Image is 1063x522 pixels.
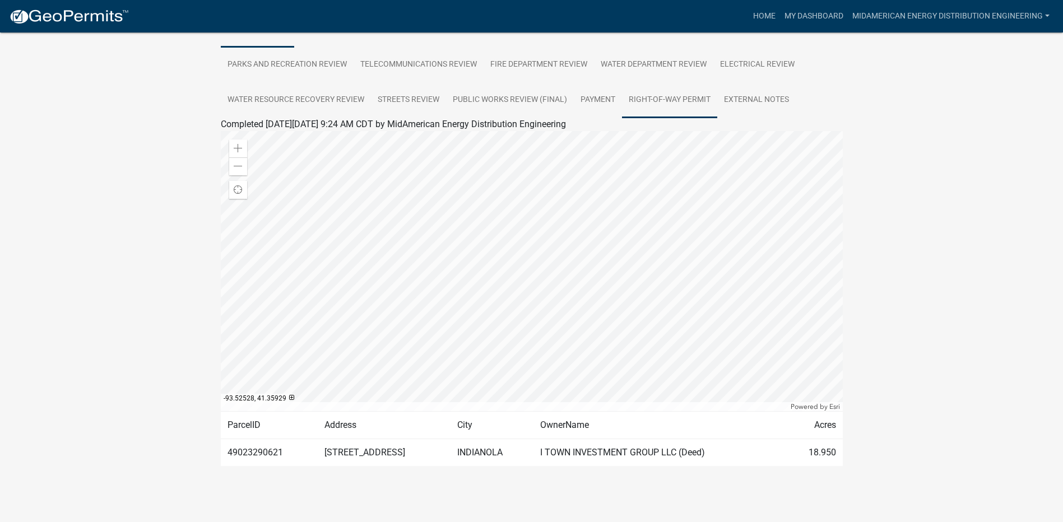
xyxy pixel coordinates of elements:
td: Acres [785,411,843,439]
td: I TOWN INVESTMENT GROUP LLC (Deed) [533,439,785,466]
a: Streets Review [371,82,446,118]
div: Zoom out [229,157,247,175]
a: Water Resource Recovery Review [221,82,371,118]
a: Parks and Recreation Review [221,47,354,83]
a: Electrical Review [713,47,801,83]
span: Completed [DATE][DATE] 9:24 AM CDT by MidAmerican Energy Distribution Engineering [221,119,566,129]
a: Water Department Review [594,47,713,83]
td: INDIANOLA [451,439,533,466]
a: Right-Of-Way Permit [622,82,717,118]
div: Powered by [788,402,843,411]
td: City [451,411,533,439]
a: Public Works Review (Final) [446,82,574,118]
td: 49023290621 [221,439,318,466]
td: OwnerName [533,411,785,439]
a: External Notes [717,82,796,118]
a: Telecommunications Review [354,47,484,83]
td: ParcelID [221,411,318,439]
td: Address [318,411,451,439]
div: Find my location [229,181,247,199]
a: Fire Department Review [484,47,594,83]
a: MidAmerican Energy Distribution Engineering [848,6,1054,27]
div: Zoom in [229,139,247,157]
a: Esri [829,403,840,411]
a: My Dashboard [780,6,848,27]
a: Payment [574,82,622,118]
td: 18.950 [785,439,843,466]
td: [STREET_ADDRESS] [318,439,451,466]
a: Home [749,6,780,27]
